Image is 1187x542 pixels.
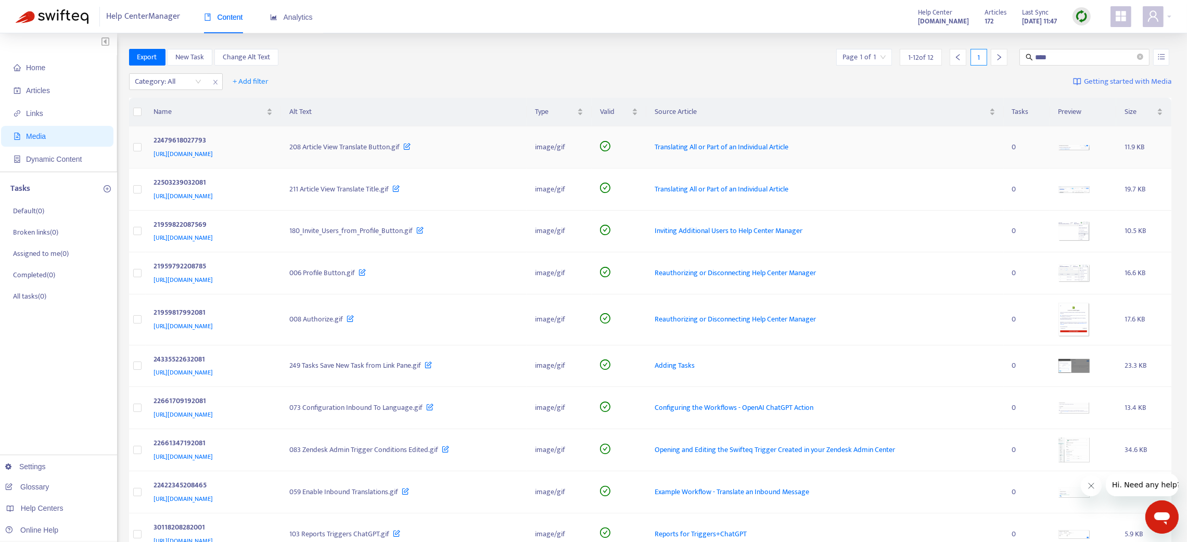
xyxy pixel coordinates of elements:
[918,7,952,18] span: Help Center
[1012,402,1042,414] div: 0
[655,528,747,540] span: Reports for Triggers+ChatGPT
[655,486,809,498] span: Example Workflow - Translate an Inbound Message
[13,291,46,302] p: All tasks ( 0 )
[655,141,788,153] span: Translating All or Part of an Individual Article
[154,177,269,190] div: 22503239032081
[289,486,398,498] span: 059 Enable Inbound Translations.gif
[1004,98,1050,126] th: Tasks
[13,269,55,280] p: Completed ( 0 )
[1012,360,1042,371] div: 0
[971,49,987,66] div: 1
[1022,16,1057,27] strong: [DATE] 11:47
[214,49,278,66] button: Change Alt Text
[289,528,389,540] span: 103 Reports Triggers ChatGPT.gif
[14,110,21,117] span: link
[535,106,575,118] span: Type
[600,444,610,454] span: check-circle
[154,367,213,378] span: [URL][DOMAIN_NAME]
[21,504,63,512] span: Help Centers
[600,183,610,193] span: check-circle
[655,183,788,195] span: Translating All or Part of an Individual Article
[154,149,213,159] span: [URL][DOMAIN_NAME]
[14,133,21,140] span: file-image
[600,267,610,277] span: check-circle
[1012,225,1042,237] div: 0
[104,185,111,192] span: plus-circle
[1058,264,1090,282] img: media-preview
[5,483,49,491] a: Glossary
[1115,10,1127,22] span: appstore
[154,522,269,535] div: 30118208282001
[154,354,269,367] div: 24335522632081
[1012,141,1042,153] div: 0
[270,13,313,21] span: Analytics
[209,76,222,88] span: close
[154,409,213,420] span: [URL][DOMAIN_NAME]
[646,98,1003,126] th: Source Article
[600,527,610,538] span: check-circle
[1075,10,1088,23] img: sync.dc5367851b00ba804db3.png
[14,156,21,163] span: container
[13,248,69,259] p: Assigned to me ( 0 )
[1058,359,1090,373] img: media-preview
[289,183,389,195] span: 211 Article View Translate Title.gif
[107,7,181,27] span: Help Center Manager
[175,51,204,63] span: New Task
[985,16,993,27] strong: 172
[1158,53,1165,60] span: unordered-list
[26,155,82,163] span: Dynamic Content
[233,75,269,88] span: + Add filter
[1012,267,1042,279] div: 0
[1116,98,1171,126] th: Size
[985,7,1006,18] span: Articles
[918,16,969,27] strong: [DOMAIN_NAME]
[289,444,438,456] span: 083 Zendesk Admin Trigger Conditions Edited.gif
[1012,486,1042,498] div: 0
[146,98,282,126] th: Name
[154,233,213,243] span: [URL][DOMAIN_NAME]
[1125,314,1163,325] div: 17.6 KB
[270,14,277,21] span: area-chart
[600,225,610,235] span: check-circle
[527,126,592,169] td: image/gif
[1137,53,1143,62] span: close-circle
[1058,437,1090,462] img: media-preview
[1058,303,1090,337] img: media-preview
[918,15,969,27] a: [DOMAIN_NAME]
[1081,475,1102,496] iframe: Close message
[527,294,592,345] td: image/gif
[600,359,610,370] span: check-circle
[129,49,165,66] button: Export
[1125,184,1163,195] div: 19.7 KB
[600,141,610,151] span: check-circle
[527,345,592,388] td: image/gif
[154,307,269,320] div: 21959817992081
[1106,473,1179,496] iframe: Message from company
[1153,49,1169,66] button: unordered-list
[1012,184,1042,195] div: 0
[600,313,610,324] span: check-circle
[10,183,30,195] p: Tasks
[527,98,592,126] th: Type
[14,64,21,71] span: home
[655,444,895,456] span: Opening and Editing the Swifteq Trigger Created in your Zendesk Admin Center
[600,402,610,412] span: check-circle
[954,54,962,61] span: left
[600,486,610,496] span: check-circle
[13,205,44,216] p: Default ( 0 )
[1125,528,1163,540] div: 5.9 KB
[655,359,695,371] span: Adding Tasks
[1058,402,1090,414] img: media-preview
[289,225,413,237] span: 180_Invite_Users_from_Profile_Button.gif
[655,106,987,118] span: Source Article
[527,387,592,429] td: image/gif
[527,211,592,253] td: image/gif
[1058,186,1090,192] img: media-preview
[1147,10,1159,22] span: user
[5,462,46,471] a: Settings
[527,471,592,513] td: image/gif
[1012,314,1042,325] div: 0
[1125,267,1163,279] div: 16.6 KB
[1022,7,1049,18] span: Last Sync
[289,267,355,279] span: 006 Profile Button.gif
